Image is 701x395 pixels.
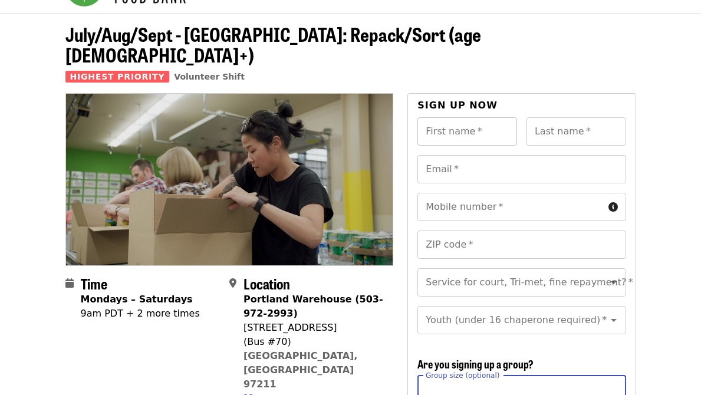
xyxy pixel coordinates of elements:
[81,273,107,294] span: Time
[417,155,626,183] input: Email
[229,278,236,289] i: map-marker-alt icon
[81,294,193,305] strong: Mondays – Saturdays
[65,278,74,289] i: calendar icon
[426,371,499,379] span: Group size (optional)
[417,356,534,371] span: Are you signing up a group?
[417,100,498,111] span: Sign up now
[243,335,384,349] div: (Bus #70)
[526,117,626,146] input: Last name
[417,231,626,259] input: ZIP code
[66,94,393,265] img: July/Aug/Sept - Portland: Repack/Sort (age 8+) organized by Oregon Food Bank
[65,71,170,83] span: Highest Priority
[605,312,622,328] button: Open
[243,273,290,294] span: Location
[417,193,603,221] input: Mobile number
[81,307,200,321] div: 9am PDT + 2 more times
[605,274,622,291] button: Open
[608,202,618,213] i: circle-info icon
[243,294,383,319] strong: Portland Warehouse (503-972-2993)
[243,321,384,335] div: [STREET_ADDRESS]
[174,72,245,81] a: Volunteer Shift
[65,20,481,68] span: July/Aug/Sept - [GEOGRAPHIC_DATA]: Repack/Sort (age [DEMOGRAPHIC_DATA]+)
[417,117,517,146] input: First name
[243,350,358,390] a: [GEOGRAPHIC_DATA], [GEOGRAPHIC_DATA] 97211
